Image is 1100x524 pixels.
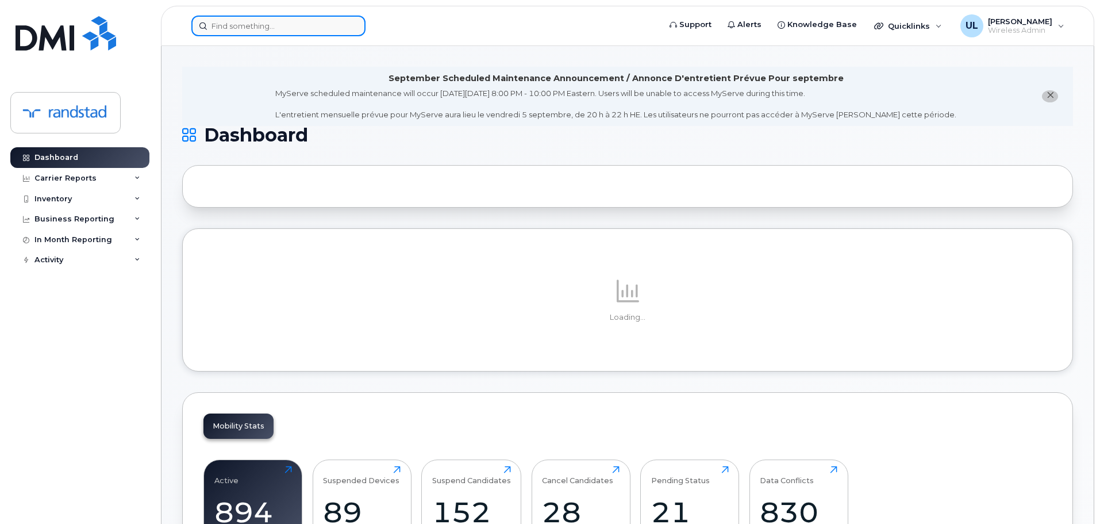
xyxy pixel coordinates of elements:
div: Active [214,466,239,485]
div: MyServe scheduled maintenance will occur [DATE][DATE] 8:00 PM - 10:00 PM Eastern. Users will be u... [275,88,956,120]
div: Suspended Devices [323,466,399,485]
div: Cancel Candidates [542,466,613,485]
p: Loading... [203,312,1052,323]
div: Pending Status [651,466,710,485]
div: Suspend Candidates [432,466,511,485]
span: Dashboard [204,127,308,144]
div: September Scheduled Maintenance Announcement / Annonce D'entretient Prévue Pour septembre [389,72,844,85]
button: close notification [1042,90,1058,102]
div: Data Conflicts [760,466,814,485]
